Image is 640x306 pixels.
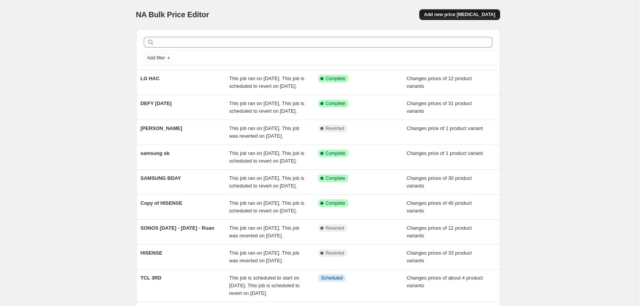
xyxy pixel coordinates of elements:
[424,12,495,18] span: Add new price [MEDICAL_DATA]
[326,250,345,256] span: Reverted
[229,275,300,296] span: This job is scheduled to start on [DATE]. This job is scheduled to revert on [DATE].
[229,100,304,114] span: This job ran on [DATE]. This job is scheduled to revert on [DATE].
[326,150,345,156] span: Complete
[407,225,472,239] span: Changes prices of 12 product variants
[229,200,304,214] span: This job ran on [DATE]. This job is scheduled to revert on [DATE].
[407,250,472,263] span: Changes prices of 33 product variants
[136,10,209,19] span: NA Bulk Price Editor
[141,250,162,256] span: HISENSE
[326,225,345,231] span: Reverted
[144,53,174,63] button: Add filter
[229,175,304,189] span: This job ran on [DATE]. This job is scheduled to revert on [DATE].
[407,175,472,189] span: Changes prices of 30 product variants
[229,150,304,164] span: This job ran on [DATE]. This job is scheduled to revert on [DATE].
[141,200,182,206] span: Copy of HISENSE
[326,200,345,206] span: Complete
[326,100,345,107] span: Complete
[229,250,299,263] span: This job ran on [DATE]. This job was reverted on [DATE].
[326,76,345,82] span: Complete
[229,225,299,239] span: This job ran on [DATE]. This job was reverted on [DATE].
[407,100,472,114] span: Changes prices of 31 product variants
[141,275,162,281] span: TCL 3RD
[141,125,182,131] span: [PERSON_NAME]
[141,100,172,106] span: DEFY [DATE]
[141,175,181,181] span: SAMSUNG BDAY
[229,125,299,139] span: This job ran on [DATE]. This job was reverted on [DATE].
[407,150,483,156] span: Changes price of 1 product variant
[141,150,170,156] span: samsung sb
[141,225,214,231] span: SONOS [DATE] - [DATE] - Ruan
[326,175,345,181] span: Complete
[407,76,472,89] span: Changes prices of 12 product variants
[229,76,304,89] span: This job ran on [DATE]. This job is scheduled to revert on [DATE].
[141,76,160,81] span: LG HAC
[407,200,472,214] span: Changes prices of 40 product variants
[419,9,500,20] button: Add new price [MEDICAL_DATA]
[321,275,343,281] span: Scheduled
[326,125,345,132] span: Reverted
[407,275,483,288] span: Changes prices of about 4 product variants
[407,125,483,131] span: Changes price of 1 product variant
[147,55,165,61] span: Add filter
